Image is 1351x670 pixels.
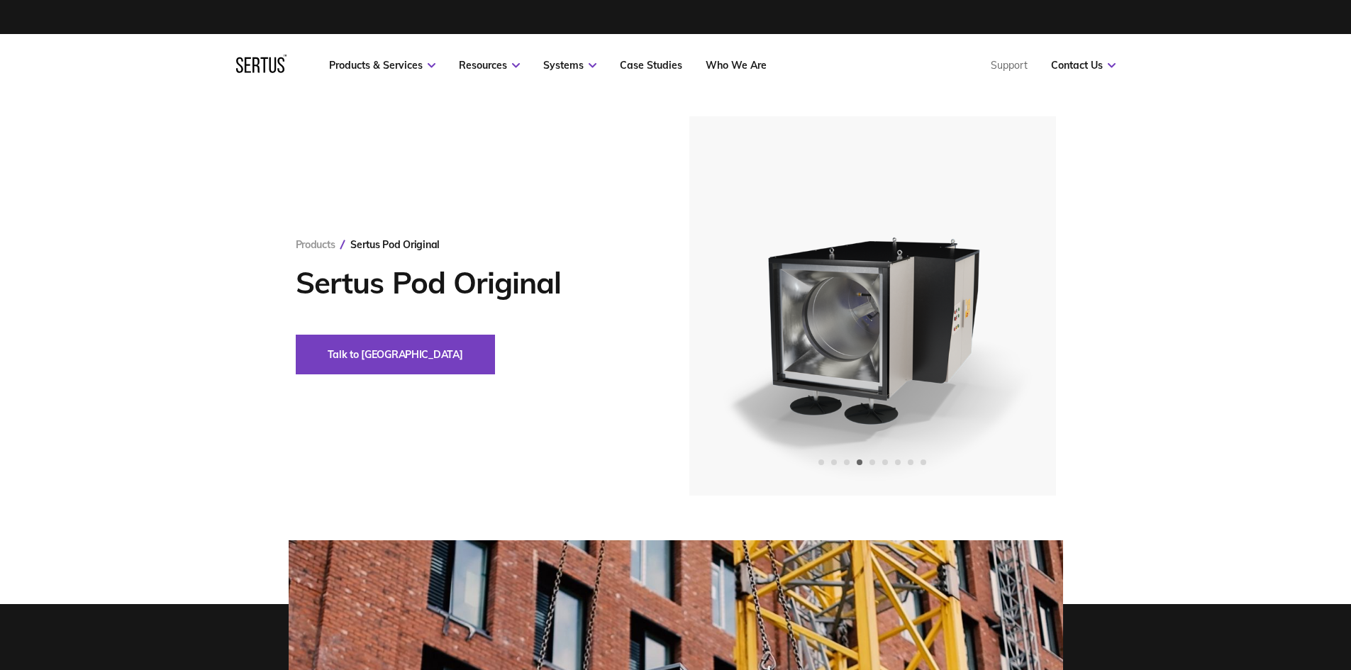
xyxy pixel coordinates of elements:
[831,459,837,465] span: Go to slide 2
[329,59,435,72] a: Products & Services
[882,459,888,465] span: Go to slide 6
[543,59,596,72] a: Systems
[991,59,1028,72] a: Support
[908,459,913,465] span: Go to slide 8
[296,335,495,374] button: Talk to [GEOGRAPHIC_DATA]
[869,459,875,465] span: Go to slide 5
[459,59,520,72] a: Resources
[706,59,767,72] a: Who We Are
[1051,59,1116,72] a: Contact Us
[921,459,926,465] span: Go to slide 9
[296,238,335,251] a: Products
[818,459,824,465] span: Go to slide 1
[895,459,901,465] span: Go to slide 7
[620,59,682,72] a: Case Studies
[296,265,647,301] h1: Sertus Pod Original
[844,459,850,465] span: Go to slide 3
